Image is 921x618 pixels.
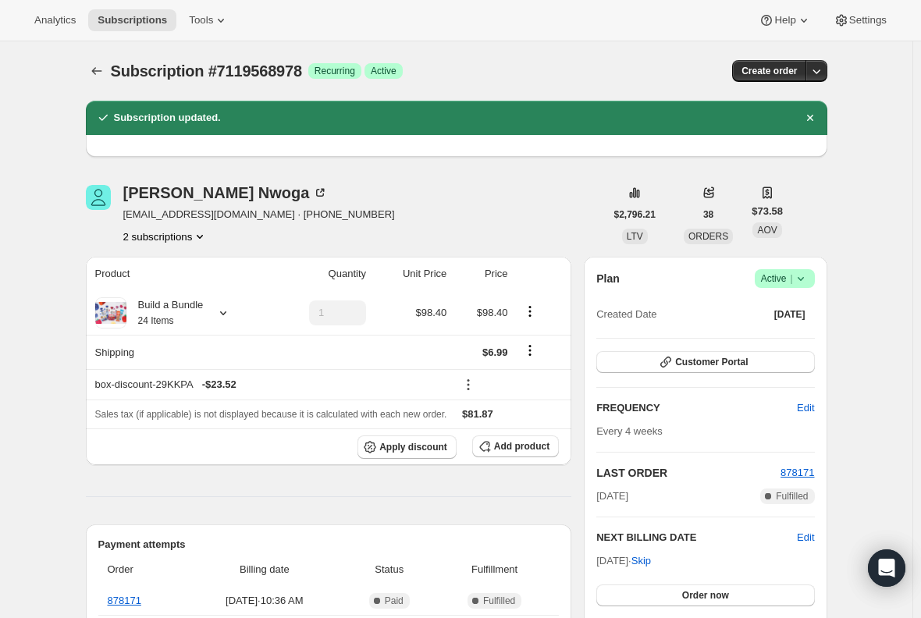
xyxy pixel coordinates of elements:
span: Fulfillment [439,562,549,577]
th: Product [86,257,271,291]
th: Price [451,257,512,291]
h2: NEXT BILLING DATE [596,530,797,545]
span: ORDERS [688,231,728,242]
span: Subscription #7119568978 [111,62,302,80]
span: Sales tax (if applicable) is not displayed because it is calculated with each new order. [95,409,447,420]
span: Christina Nwoga [86,185,111,210]
h2: LAST ORDER [596,465,781,481]
span: Create order [741,65,797,77]
button: Shipping actions [517,342,542,359]
button: Tools [180,9,238,31]
span: [DATE] [774,308,805,321]
span: Customer Portal [675,356,748,368]
span: [EMAIL_ADDRESS][DOMAIN_NAME] · [PHONE_NUMBER] [123,207,395,222]
span: Active [761,271,809,286]
span: Recurring [315,65,355,77]
button: 38 [694,204,723,226]
span: Edit [797,400,814,416]
span: - $23.52 [202,377,236,392]
span: Add product [494,440,549,453]
button: Add product [472,435,559,457]
button: Create order [732,60,806,82]
button: Product actions [517,303,542,320]
button: [DATE] [765,304,815,325]
h2: Payment attempts [98,537,560,552]
button: Subscriptions [86,60,108,82]
span: Fulfilled [483,595,515,607]
span: [DATE] · 10:36 AM [190,593,339,609]
span: Fulfilled [776,490,808,503]
span: Paid [385,595,404,607]
span: AOV [757,225,777,236]
span: | [790,272,792,285]
span: Billing date [190,562,339,577]
div: Build a Bundle [126,297,204,329]
a: 878171 [108,595,141,606]
span: Subscriptions [98,14,167,27]
span: [DATE] [596,488,628,504]
span: Settings [849,14,887,27]
span: Active [371,65,396,77]
span: Tools [189,14,213,27]
button: Subscriptions [88,9,176,31]
span: Help [774,14,795,27]
button: Settings [824,9,896,31]
div: [PERSON_NAME] Nwoga [123,185,329,201]
button: Order now [596,584,814,606]
span: $73.58 [752,204,783,219]
span: $98.40 [477,307,508,318]
button: Customer Portal [596,351,814,373]
span: $81.87 [462,408,493,420]
button: Edit [797,530,814,545]
a: 878171 [781,467,814,478]
h2: Subscription updated. [114,110,221,126]
button: $2,796.21 [605,204,665,226]
button: Skip [622,549,660,574]
span: 38 [703,208,713,221]
span: Apply discount [379,441,447,453]
th: Shipping [86,335,271,369]
button: 878171 [781,465,814,481]
span: $6.99 [482,346,508,358]
span: Every 4 weeks [596,425,663,437]
th: Order [98,552,186,587]
button: Product actions [123,229,208,244]
span: LTV [627,231,643,242]
span: Skip [631,553,651,569]
div: Open Intercom Messenger [868,549,905,587]
span: Order now [682,589,729,602]
div: box-discount-29KKPA [95,377,447,392]
span: Created Date [596,307,656,322]
span: $2,796.21 [614,208,656,221]
h2: FREQUENCY [596,400,797,416]
button: Edit [788,396,823,421]
th: Unit Price [371,257,451,291]
button: Apply discount [357,435,457,459]
small: 24 Items [138,315,174,326]
button: Dismiss notification [799,107,821,129]
span: $98.40 [416,307,447,318]
span: Status [348,562,430,577]
th: Quantity [271,257,371,291]
button: Help [749,9,820,31]
span: [DATE] · [596,555,651,566]
span: Analytics [34,14,76,27]
h2: Plan [596,271,620,286]
button: Analytics [25,9,85,31]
